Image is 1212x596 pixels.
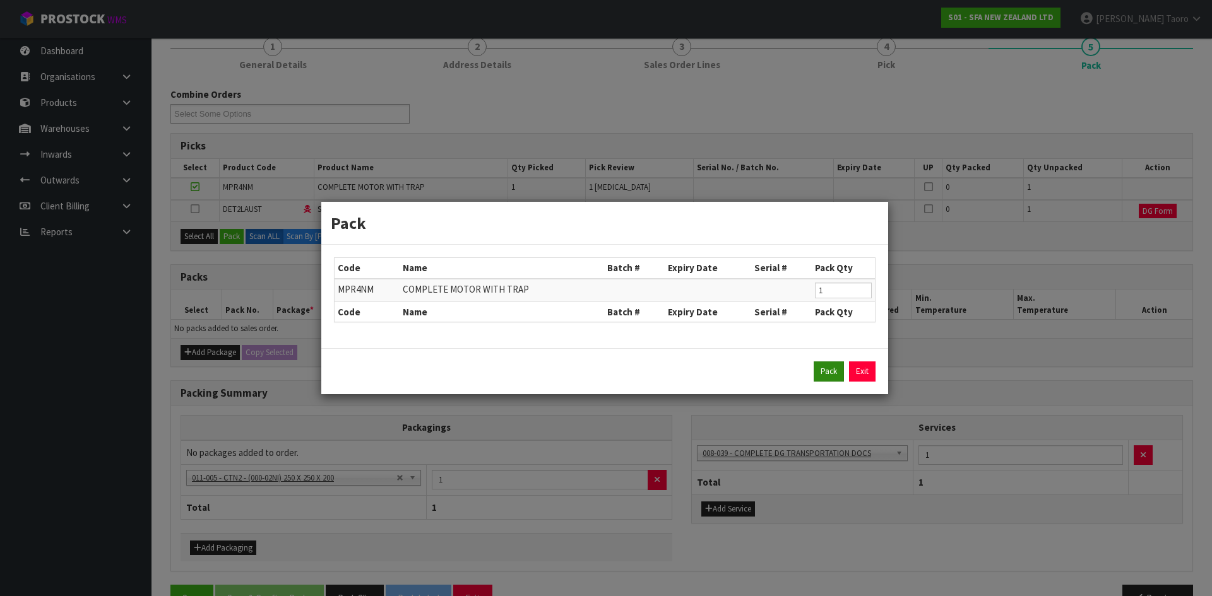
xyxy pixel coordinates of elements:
[751,258,812,278] th: Serial #
[812,301,875,322] th: Pack Qty
[400,301,604,322] th: Name
[812,258,875,278] th: Pack Qty
[849,361,876,382] a: Exit
[335,301,400,322] th: Code
[665,258,751,278] th: Expiry Date
[331,211,879,235] h3: Pack
[338,283,374,295] span: MPR4NM
[814,361,844,382] button: Pack
[751,301,812,322] th: Serial #
[400,258,604,278] th: Name
[665,301,751,322] th: Expiry Date
[604,301,665,322] th: Batch #
[335,258,400,278] th: Code
[604,258,665,278] th: Batch #
[403,283,529,295] span: COMPLETE MOTOR WITH TRAP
